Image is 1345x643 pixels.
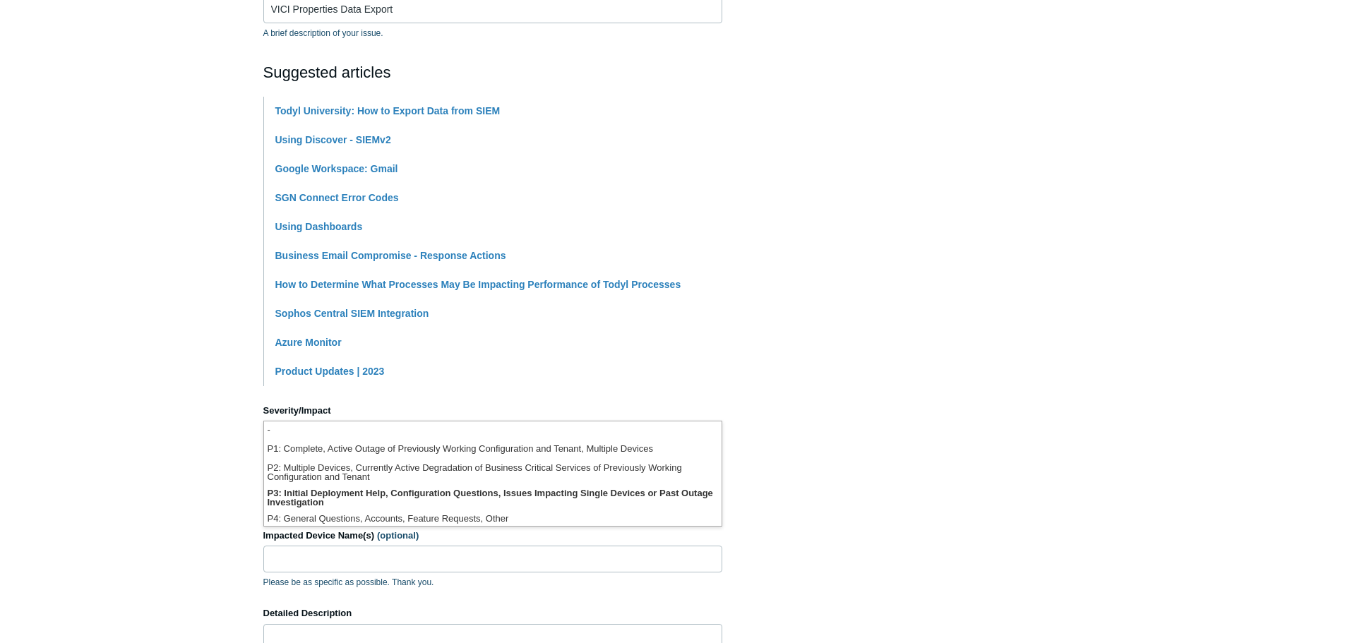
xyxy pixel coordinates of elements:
a: Product Updates | 2023 [275,366,385,377]
li: P4: General Questions, Accounts, Feature Requests, Other [264,510,722,529]
p: A brief description of your issue. [263,27,722,40]
a: Google Workspace: Gmail [275,163,398,174]
span: (optional) [377,530,419,541]
label: Impacted Device Name(s) [263,529,722,543]
h2: Suggested articles [263,61,722,84]
a: Using Discover - SIEMv2 [275,134,391,145]
label: Severity/Impact [263,404,722,418]
li: P2: Multiple Devices, Currently Active Degradation of Business Critical Services of Previously Wo... [264,459,722,485]
a: Business Email Compromise - Response Actions [275,250,506,261]
li: - [264,421,722,440]
p: Please be as specific as possible. Thank you. [263,576,722,589]
li: P3: Initial Deployment Help, Configuration Questions, Issues Impacting Single Devices or Past Out... [264,485,722,510]
a: Todyl University: How to Export Data from SIEM [275,105,501,116]
a: Sophos Central SIEM Integration [275,308,429,319]
a: How to Determine What Processes May Be Impacting Performance of Todyl Processes [275,279,681,290]
a: Using Dashboards [275,221,363,232]
a: Azure Monitor [275,337,342,348]
label: Detailed Description [263,606,722,620]
li: P1: Complete, Active Outage of Previously Working Configuration and Tenant, Multiple Devices [264,440,722,459]
a: SGN Connect Error Codes [275,192,399,203]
